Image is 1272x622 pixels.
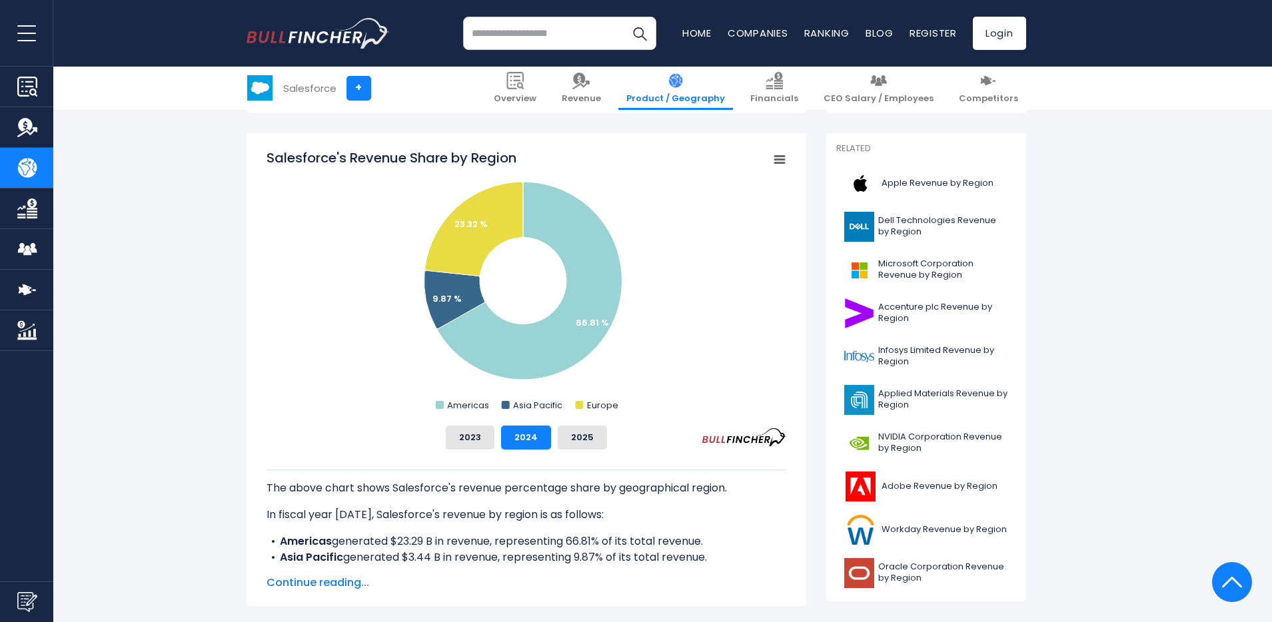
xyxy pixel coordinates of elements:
[882,178,993,189] span: Apple Revenue by Region
[267,149,786,415] svg: Salesforce's Revenue Share by Region
[836,382,1016,418] a: Applied Materials Revenue by Region
[878,215,1008,238] span: Dell Technologies Revenue by Region
[346,76,371,101] a: +
[878,561,1008,584] span: Oracle Corporation Revenue by Region
[910,26,957,40] a: Register
[866,26,894,40] a: Blog
[267,549,786,565] li: generated $3.44 B in revenue, representing 9.87% of its total revenue.
[878,388,1008,411] span: Applied Materials Revenue by Region
[844,471,878,501] img: ADBE logo
[267,149,516,167] tspan: Salesforce's Revenue Share by Region
[882,524,1007,535] span: Workday Revenue by Region
[836,338,1016,375] a: Infosys Limited Revenue by Region
[447,399,489,412] text: Americas
[878,302,1008,324] span: Accenture plc Revenue by Region
[836,468,1016,505] a: Adobe Revenue by Region
[554,67,609,110] a: Revenue
[836,511,1016,548] a: Workday Revenue by Region
[836,143,1016,155] p: Related
[973,17,1026,50] a: Login
[951,67,1026,110] a: Competitors
[618,67,733,110] a: Product / Geography
[878,432,1008,454] span: NVIDIA Corporation Revenue by Region
[844,558,874,588] img: ORCL logo
[836,252,1016,288] a: Microsoft Corporation Revenue by Region
[682,26,712,40] a: Home
[512,399,562,412] text: Asia Pacific
[267,575,786,591] span: Continue reading...
[816,67,942,110] a: CEO Salary / Employees
[844,298,874,328] img: ACN logo
[576,316,609,329] text: 66.81 %
[750,93,798,105] span: Financials
[959,93,1018,105] span: Competitors
[626,93,725,105] span: Product / Geography
[844,515,878,545] img: WDAY logo
[562,93,601,105] span: Revenue
[247,75,273,101] img: CRM logo
[623,17,656,50] button: Search
[728,26,788,40] a: Companies
[247,18,390,49] a: Go to homepage
[501,426,551,450] button: 2024
[742,67,806,110] a: Financials
[804,26,850,40] a: Ranking
[267,507,786,523] p: In fiscal year [DATE], Salesforce's revenue by region is as follows:
[280,533,332,549] b: Americas
[882,481,997,492] span: Adobe Revenue by Region
[836,425,1016,462] a: NVIDIA Corporation Revenue by Region
[267,480,786,496] p: The above chart shows Salesforce's revenue percentage share by geographical region.
[844,255,874,285] img: MSFT logo
[432,292,462,305] text: 9.87 %
[494,93,536,105] span: Overview
[844,342,874,372] img: INFY logo
[280,549,343,565] b: Asia Pacific
[586,399,618,412] text: Europe
[280,565,318,581] b: Europe
[844,428,874,458] img: NVDA logo
[836,295,1016,332] a: Accenture plc Revenue by Region
[558,426,607,450] button: 2025
[844,212,874,242] img: DELL logo
[454,218,488,230] text: 23.32 %
[836,555,1016,591] a: Oracle Corporation Revenue by Region
[486,67,544,110] a: Overview
[878,345,1008,368] span: Infosys Limited Revenue by Region
[267,533,786,549] li: generated $23.29 B in revenue, representing 66.81% of its total revenue.
[844,385,874,415] img: AMAT logo
[267,565,786,581] li: generated $8.13 B in revenue, representing 23.32% of its total revenue.
[878,258,1008,281] span: Microsoft Corporation Revenue by Region
[247,18,390,49] img: bullfincher logo
[446,426,494,450] button: 2023
[283,81,336,96] div: Salesforce
[836,165,1016,202] a: Apple Revenue by Region
[824,93,934,105] span: CEO Salary / Employees
[836,208,1016,245] a: Dell Technologies Revenue by Region
[844,168,878,198] img: AAPL logo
